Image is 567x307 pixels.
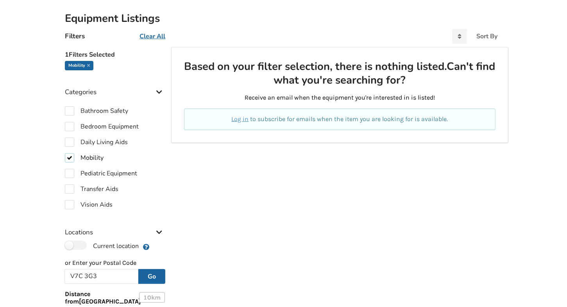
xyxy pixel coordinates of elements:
h2: Equipment Listings [65,12,502,25]
a: Log in [231,115,249,123]
label: Current location [65,241,139,251]
div: Locations [65,212,165,240]
button: Go [138,269,165,284]
div: Mobility [65,61,93,70]
p: or Enter your Postal Code [65,259,165,268]
div: Categories [65,72,165,100]
p: to subscribe for emails when the item you are looking for is available. [193,115,486,124]
span: Distance from [GEOGRAPHIC_DATA] [65,290,141,305]
label: Pediatric Equipment [65,169,137,178]
input: Post Code [64,269,138,284]
h5: 1 Filters Selected [65,47,165,61]
u: Clear All [140,32,165,41]
label: Transfer Aids [65,184,118,194]
label: Bathroom Safety [65,106,128,116]
label: Daily Living Aids [65,137,128,147]
label: Bedroom Equipment [65,122,139,131]
label: Mobility [65,153,104,162]
div: Sort By [476,33,497,39]
h4: Filters [65,32,85,41]
h2: Based on your filter selection, there is nothing listed. Can't find what you're searching for? [184,60,495,87]
p: Receive an email when the equipment you're interested in is listed! [184,93,495,102]
div: 10 km [139,292,165,303]
label: Vision Aids [65,200,113,209]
